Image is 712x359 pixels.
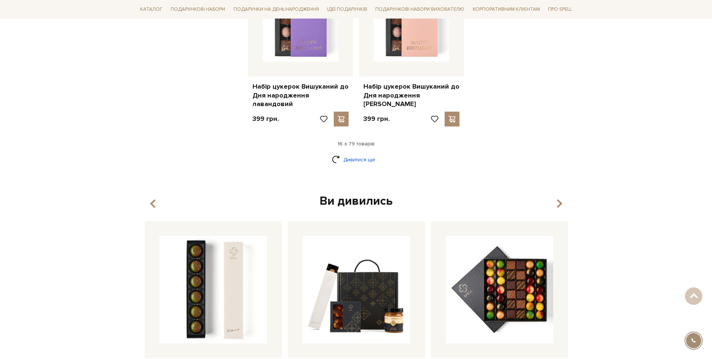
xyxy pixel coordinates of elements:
[470,3,543,16] a: Корпоративним клієнтам
[142,194,570,209] div: Ви дивились
[253,82,349,108] a: Набір цукерок Вишуканий до Дня народження лавандовий
[324,4,370,15] a: Ідеї подарунків
[363,115,390,123] p: 399 грн.
[231,4,322,15] a: Подарунки на День народження
[253,115,279,123] p: 399 грн.
[168,4,228,15] a: Подарункові набори
[372,3,467,16] a: Подарункові набори вихователю
[134,141,578,147] div: 16 з 79 товарів
[137,4,165,15] a: Каталог
[545,4,575,15] a: Про Spell
[363,82,459,108] a: Набір цукерок Вишуканий до Дня народження [PERSON_NAME]
[332,153,380,166] a: Дивитися ще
